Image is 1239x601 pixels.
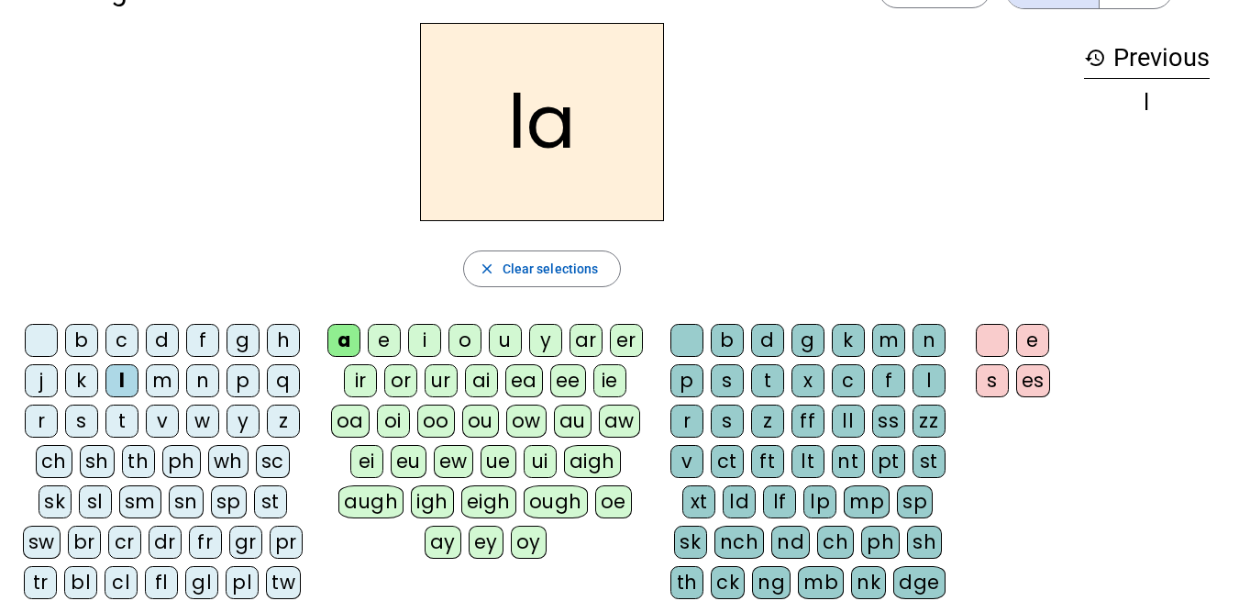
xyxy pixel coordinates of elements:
div: f [186,324,219,357]
div: fl [145,566,178,599]
div: cl [105,566,138,599]
div: ee [550,364,586,397]
div: es [1016,364,1050,397]
div: br [68,526,101,559]
div: ur [425,364,458,397]
div: dge [893,566,946,599]
div: mb [798,566,844,599]
div: i [408,324,441,357]
div: ir [344,364,377,397]
div: o [448,324,481,357]
div: s [711,405,744,438]
div: er [610,324,643,357]
div: dr [149,526,182,559]
div: sm [119,485,161,518]
div: eigh [461,485,516,518]
div: gr [229,526,262,559]
div: d [751,324,784,357]
div: p [670,364,703,397]
div: w [186,405,219,438]
div: st [254,485,287,518]
div: ui [524,445,557,478]
div: oo [417,405,455,438]
div: h [267,324,300,357]
div: g [227,324,260,357]
div: nd [771,526,810,559]
div: n [913,324,946,357]
div: st [913,445,946,478]
div: z [267,405,300,438]
div: ai [465,364,498,397]
div: c [832,364,865,397]
div: sk [39,485,72,518]
h2: la [420,23,664,221]
div: sw [23,526,61,559]
div: k [65,364,98,397]
div: ew [434,445,473,478]
div: t [105,405,138,438]
div: sp [211,485,247,518]
div: r [25,405,58,438]
button: Clear selections [463,250,622,287]
div: th [670,566,703,599]
div: ey [469,526,503,559]
div: b [711,324,744,357]
div: or [384,364,417,397]
div: u [489,324,522,357]
div: eu [391,445,426,478]
mat-icon: history [1084,47,1106,69]
mat-icon: close [479,261,495,277]
div: sl [79,485,112,518]
div: ow [506,405,547,438]
div: v [146,405,179,438]
div: mp [844,485,890,518]
div: ea [505,364,543,397]
div: l [1084,92,1210,114]
div: ch [36,445,72,478]
div: s [976,364,1009,397]
div: sh [80,445,115,478]
div: a [327,324,360,357]
div: sn [169,485,204,518]
div: s [711,364,744,397]
div: s [65,405,98,438]
div: lf [763,485,796,518]
div: pt [872,445,905,478]
div: c [105,324,138,357]
div: bl [64,566,97,599]
div: nt [832,445,865,478]
div: igh [411,485,454,518]
div: ar [570,324,603,357]
div: ll [832,405,865,438]
div: y [529,324,562,357]
div: sk [674,526,707,559]
div: ei [350,445,383,478]
div: p [227,364,260,397]
div: aw [599,405,640,438]
div: nk [851,566,886,599]
div: oi [377,405,410,438]
div: l [913,364,946,397]
div: ie [593,364,626,397]
div: g [791,324,824,357]
div: ph [861,526,900,559]
div: sh [907,526,942,559]
div: z [751,405,784,438]
div: tr [24,566,57,599]
div: th [122,445,155,478]
h3: Previous [1084,38,1210,79]
div: q [267,364,300,397]
div: ng [752,566,791,599]
div: k [832,324,865,357]
div: oa [331,405,370,438]
div: ck [711,566,745,599]
div: ough [524,485,588,518]
div: ou [462,405,499,438]
div: ue [481,445,516,478]
div: m [146,364,179,397]
div: zz [913,405,946,438]
div: oy [511,526,547,559]
div: pr [270,526,303,559]
div: d [146,324,179,357]
div: sp [897,485,933,518]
